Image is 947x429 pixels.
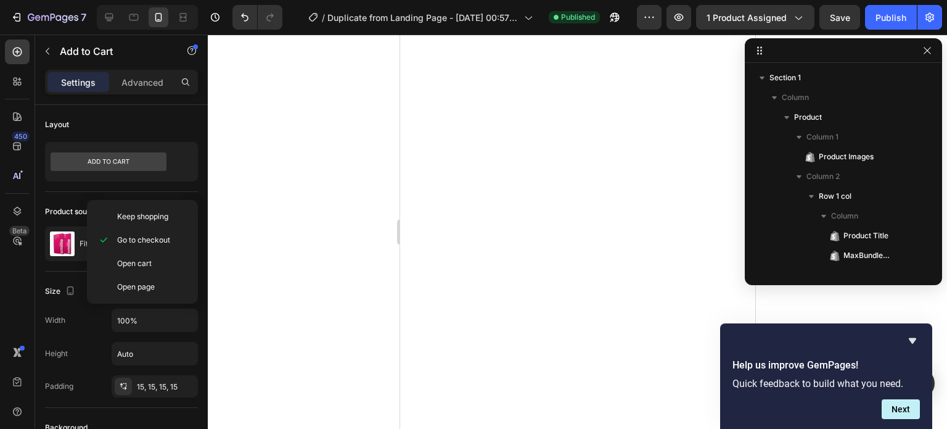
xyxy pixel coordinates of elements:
[5,5,92,30] button: 7
[843,269,876,281] span: Row 1 col
[806,170,840,183] span: Column 2
[61,76,96,89] p: Settings
[905,333,920,348] button: Hide survey
[45,315,65,326] div: Width
[794,111,822,123] span: Product
[561,12,595,23] span: Published
[80,239,157,248] p: Fita Clareadora Smilie
[117,281,155,293] span: Open page
[112,343,197,365] input: Auto
[732,333,920,419] div: Help us improve GemPages!
[769,72,801,84] span: Section 1
[9,226,30,236] div: Beta
[400,35,755,429] iframe: Design area
[117,258,152,269] span: Open cart
[327,11,519,24] span: Duplicate from Landing Page - [DATE] 00:57:23
[707,11,787,24] span: 1 product assigned
[81,10,86,25] p: 7
[60,44,165,59] p: Add to Cart
[232,5,282,30] div: Undo/Redo
[117,211,168,222] span: Keep shopping
[45,283,78,300] div: Size
[882,399,920,419] button: Next question
[121,76,163,89] p: Advanced
[322,11,325,24] span: /
[819,5,860,30] button: Save
[45,381,73,392] div: Padding
[843,249,890,262] span: MaxBundle ‑ Product Bundles
[843,230,888,242] span: Product Title
[732,378,920,389] p: Quick feedback to build what you need.
[45,119,69,130] div: Layout
[819,151,874,163] span: Product Images
[45,348,68,359] div: Height
[819,190,851,202] span: Row 1 col
[782,91,809,104] span: Column
[137,381,195,393] div: 15, 15, 15, 15
[831,210,858,222] span: Column
[117,235,170,246] span: Go to checkout
[830,12,850,23] span: Save
[112,309,197,331] input: Auto
[875,11,906,24] div: Publish
[12,131,30,141] div: 450
[732,358,920,373] h2: Help us improve GemPages!
[806,131,838,143] span: Column 1
[696,5,814,30] button: 1 product assigned
[865,5,917,30] button: Publish
[50,231,75,256] img: product feature img
[45,206,99,217] div: Product source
